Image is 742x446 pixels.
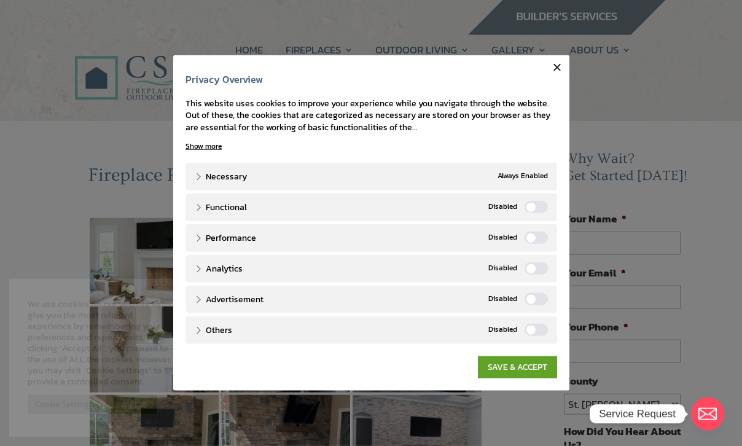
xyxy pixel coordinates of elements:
a: Others [195,324,232,337]
a: Analytics [195,262,243,275]
a: SAVE & ACCEPT [478,356,557,378]
h4: Privacy Overview [185,74,557,92]
a: Necessary [195,170,247,183]
span: Always Enabled [498,170,548,183]
a: Show more [185,141,222,152]
a: Advertisement [195,293,264,306]
a: Performance [195,232,256,245]
div: This website uses cookies to improve your experience while you navigate through the website. Out ... [185,98,557,134]
a: Functional [195,201,247,214]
